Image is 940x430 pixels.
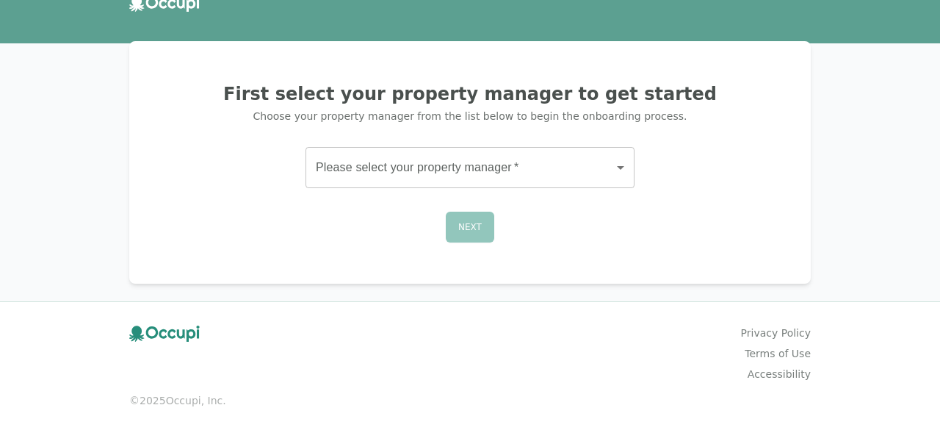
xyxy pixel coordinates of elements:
p: Choose your property manager from the list below to begin the onboarding process. [147,109,793,123]
small: © 2025 Occupi, Inc. [129,393,811,408]
a: Accessibility [748,367,811,381]
a: Privacy Policy [741,326,811,340]
a: Terms of Use [745,346,811,361]
h2: First select your property manager to get started [147,82,793,106]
